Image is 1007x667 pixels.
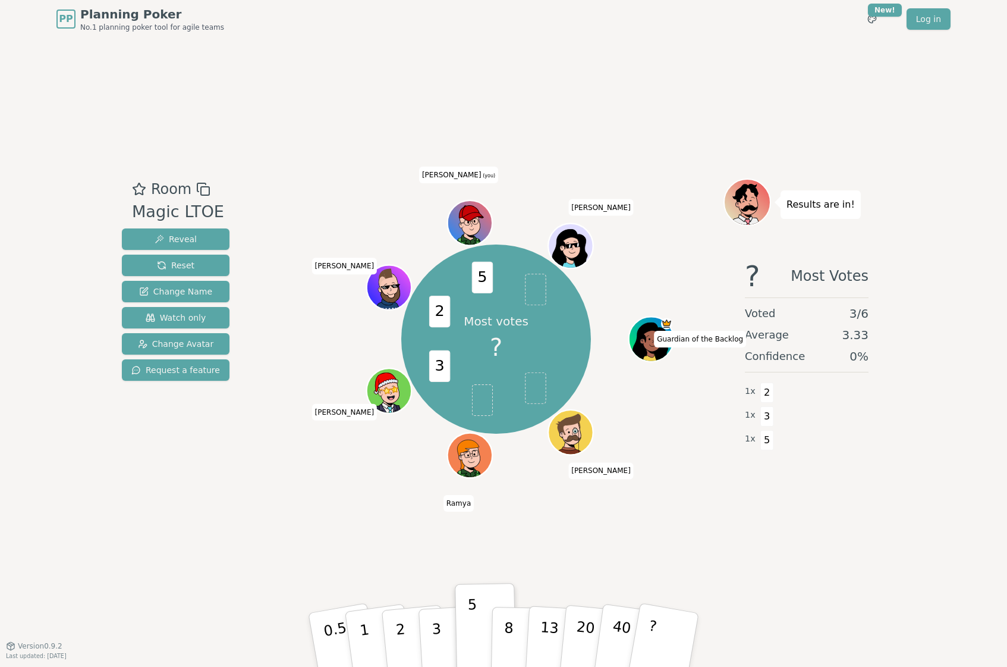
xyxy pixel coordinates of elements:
[59,12,73,26] span: PP
[429,350,449,382] span: 3
[312,258,377,274] span: Click to change your name
[568,199,634,215] span: Click to change your name
[312,403,377,420] span: Click to change your name
[786,196,855,213] p: Results are in!
[429,296,449,327] span: 2
[80,6,224,23] span: Planning Poker
[468,596,478,660] p: 5
[122,228,229,250] button: Reveal
[868,4,902,17] div: New!
[157,259,194,271] span: Reset
[443,495,474,512] span: Click to change your name
[471,262,492,293] span: 5
[482,173,496,178] span: (you)
[132,200,224,224] div: Magic LTOE
[18,641,62,651] span: Version 0.9.2
[745,433,756,446] span: 1 x
[791,262,868,290] span: Most Votes
[760,383,774,403] span: 2
[151,179,191,200] span: Room
[861,8,883,30] button: New!
[660,318,672,329] span: Guardian of the Backlog is the host
[464,313,528,330] p: Most votes
[448,202,490,244] button: Click to change your avatar
[122,359,229,381] button: Request a feature
[745,262,760,290] span: ?
[760,430,774,450] span: 5
[745,305,776,322] span: Voted
[132,179,146,200] button: Add as favourite
[760,406,774,427] span: 3
[155,233,197,245] span: Reveal
[745,385,756,398] span: 1 x
[146,312,206,324] span: Watch only
[745,409,756,422] span: 1 x
[419,166,498,183] span: Click to change your name
[6,641,62,651] button: Version0.9.2
[654,331,746,347] span: Click to change your name
[139,286,212,298] span: Change Name
[745,348,805,365] span: Confidence
[122,333,229,355] button: Change Avatar
[568,462,634,479] span: Click to change your name
[56,6,224,32] a: PPPlanning PokerNo.1 planning poker tool for agile teams
[122,281,229,302] button: Change Name
[907,8,951,30] a: Log in
[745,327,789,343] span: Average
[6,653,67,659] span: Last updated: [DATE]
[122,255,229,276] button: Reset
[122,307,229,328] button: Watch only
[138,338,214,350] span: Change Avatar
[849,348,868,365] span: 0 %
[842,327,868,343] span: 3.33
[131,364,220,376] span: Request a feature
[849,305,868,322] span: 3 / 6
[80,23,224,32] span: No.1 planning poker tool for agile teams
[490,330,502,365] span: ?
